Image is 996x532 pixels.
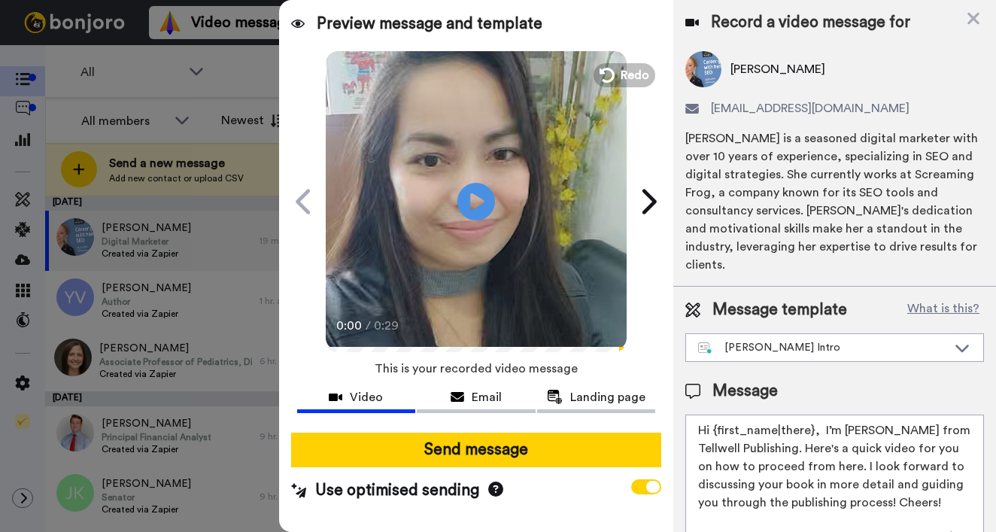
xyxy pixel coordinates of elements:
[712,299,847,321] span: Message template
[712,380,778,403] span: Message
[698,340,947,355] div: [PERSON_NAME] Intro
[375,352,578,385] span: This is your recorded video message
[291,433,661,467] button: Send message
[315,479,479,502] span: Use optimised sending
[336,317,363,335] span: 0:00
[685,129,984,274] div: [PERSON_NAME] is a seasoned digital marketer with over 10 years of experience, specializing in SE...
[570,388,645,406] span: Landing page
[472,388,502,406] span: Email
[374,317,400,335] span: 0:29
[903,299,984,321] button: What is this?
[698,342,712,354] img: nextgen-template.svg
[350,388,383,406] span: Video
[366,317,371,335] span: /
[711,99,909,117] span: [EMAIL_ADDRESS][DOMAIN_NAME]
